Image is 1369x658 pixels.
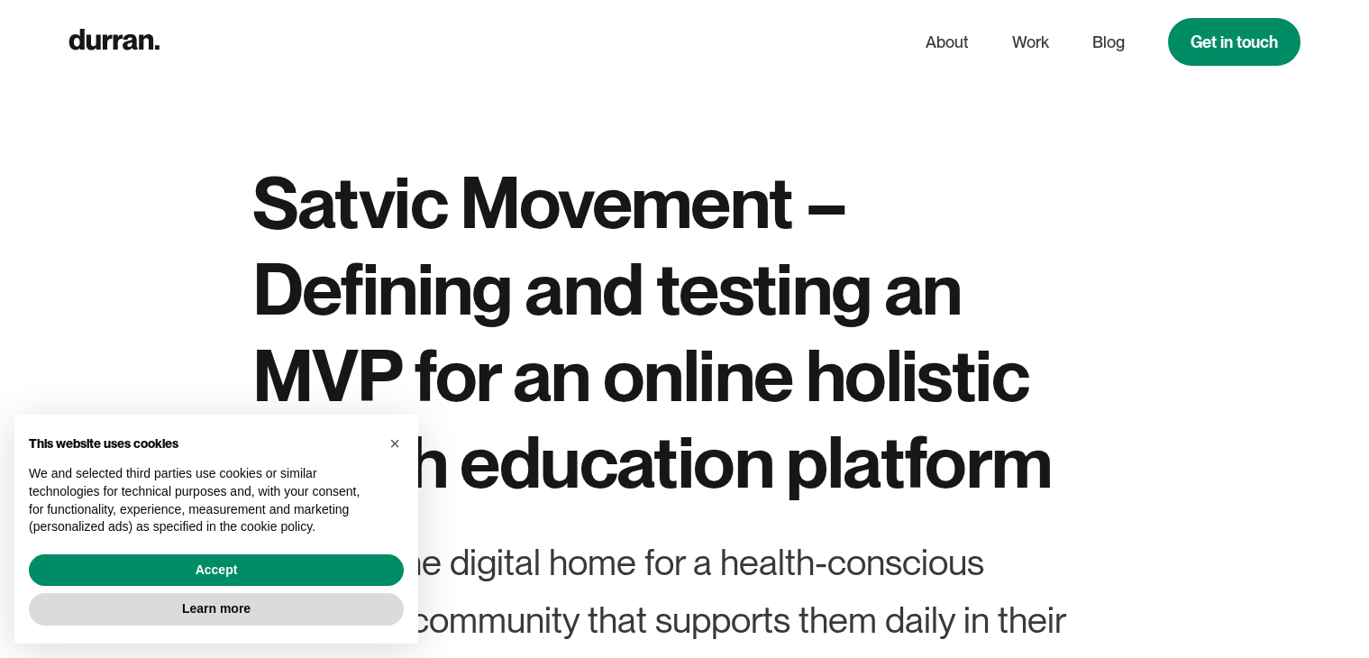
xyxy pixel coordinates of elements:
[29,593,404,626] button: Learn more
[1012,25,1049,59] a: Work
[380,429,409,458] button: Close this notice
[1092,25,1125,59] a: Blog
[389,434,400,453] span: ×
[68,24,160,59] a: home
[252,159,1118,505] h1: Satvic Movement – Defining and testing an MVP for an online holistic health education platform
[1168,18,1301,66] a: Get in touch
[926,25,969,59] a: About
[29,465,375,535] p: We and selected third parties use cookies or similar technologies for technical purposes and, wit...
[29,554,404,587] button: Accept
[29,436,375,452] h2: This website uses cookies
